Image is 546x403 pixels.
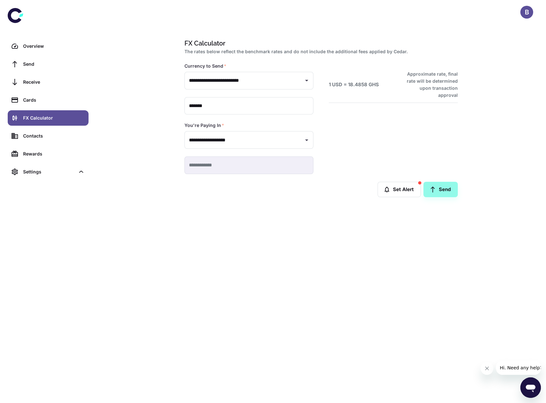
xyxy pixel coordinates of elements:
a: Rewards [8,146,89,162]
a: Contacts [8,128,89,144]
label: You're Paying In [184,122,224,129]
div: Receive [23,79,85,86]
a: FX Calculator [8,110,89,126]
div: Send [23,61,85,68]
iframe: Close message [481,362,493,375]
button: B [520,6,533,19]
a: Send [423,182,458,197]
button: Open [302,136,311,145]
div: Contacts [23,132,85,139]
div: Cards [23,97,85,104]
a: Receive [8,74,89,90]
a: Overview [8,38,89,54]
button: Open [302,76,311,85]
iframe: Button to launch messaging window [520,377,541,398]
h1: FX Calculator [184,38,455,48]
a: Cards [8,92,89,108]
h6: 1 USD = 18.4858 GHS [329,81,379,88]
h6: Approximate rate, final rate will be determined upon transaction approval [400,71,458,99]
div: Settings [8,164,89,180]
button: Set Alert [378,182,421,197]
div: Rewards [23,150,85,157]
div: Settings [23,168,75,175]
a: Send [8,56,89,72]
label: Currency to Send [184,63,226,69]
div: FX Calculator [23,114,85,122]
div: Overview [23,43,85,50]
iframe: Message from company [496,361,541,375]
span: Hi. Need any help? [4,4,46,10]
